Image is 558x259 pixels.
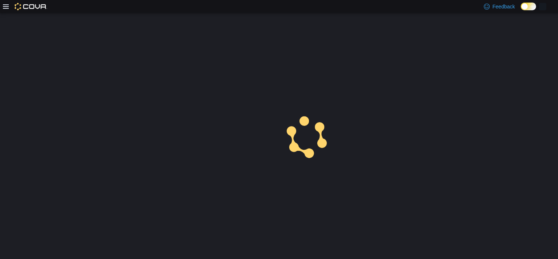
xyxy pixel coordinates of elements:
[493,3,515,10] span: Feedback
[15,3,47,10] img: Cova
[279,111,334,166] img: cova-loader
[521,3,536,10] input: Dark Mode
